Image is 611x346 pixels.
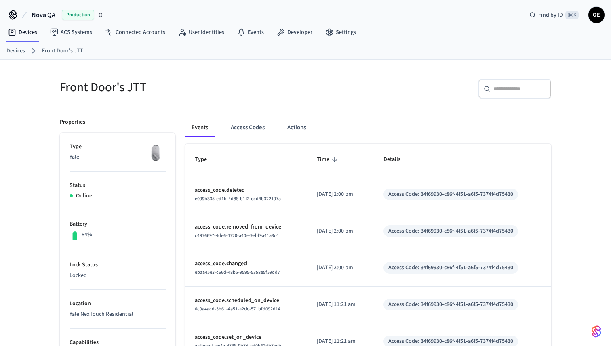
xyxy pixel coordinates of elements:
[2,25,44,40] a: Devices
[60,79,301,96] h5: Front Door's JTT
[70,181,166,190] p: Status
[319,25,362,40] a: Settings
[195,260,297,268] p: access_code.changed
[82,231,92,239] p: 84%
[270,25,319,40] a: Developer
[317,264,364,272] p: [DATE] 2:00 pm
[70,310,166,319] p: Yale NexTouch Residential
[70,261,166,269] p: Lock Status
[185,118,551,137] div: ant example
[70,300,166,308] p: Location
[42,47,83,55] a: Front Door's JTT
[172,25,231,40] a: User Identities
[523,8,585,22] div: Find by ID⌘ K
[589,8,604,22] span: OE
[70,271,166,280] p: Locked
[195,232,279,239] span: c4976697-4de6-4720-a40e-9ebf9a41a3c4
[195,223,297,231] p: access_code.removed_from_device
[60,118,85,126] p: Properties
[388,227,513,235] div: Access Code: 34f69930-c86f-4f51-a6f5-7374f4d75430
[70,220,166,229] p: Battery
[538,11,563,19] span: Find by ID
[317,300,364,309] p: [DATE] 11:21 am
[195,195,281,202] span: e099b335-ed1b-4d88-b1f2-ecd4b322197a
[388,190,513,199] div: Access Code: 34f69930-c86f-4f51-a6f5-7374f4d75430
[195,269,280,276] span: ebaa45e3-c66d-48b5-9595-5358e5f59dd7
[317,337,364,346] p: [DATE] 11:21 am
[588,7,605,23] button: OE
[76,192,92,200] p: Online
[70,153,166,161] p: Yale
[195,333,297,342] p: access_code.set_on_device
[6,47,25,55] a: Devices
[44,25,99,40] a: ACS Systems
[317,190,364,199] p: [DATE] 2:00 pm
[565,11,579,19] span: ⌘ K
[70,143,166,151] p: Type
[231,25,270,40] a: Events
[195,153,217,166] span: Type
[99,25,172,40] a: Connected Accounts
[195,296,297,305] p: access_code.scheduled_on_device
[317,153,340,166] span: Time
[185,118,215,137] button: Events
[383,153,411,166] span: Details
[224,118,271,137] button: Access Codes
[62,10,94,20] span: Production
[145,143,166,163] img: August Wifi Smart Lock 3rd Gen, Silver, Front
[388,337,513,346] div: Access Code: 34f69930-c86f-4f51-a6f5-7374f4d75430
[317,227,364,235] p: [DATE] 2:00 pm
[388,300,513,309] div: Access Code: 34f69930-c86f-4f51-a6f5-7374f4d75430
[592,325,601,338] img: SeamLogoGradient.69752ec5.svg
[32,10,55,20] span: Nova QA
[388,264,513,272] div: Access Code: 34f69930-c86f-4f51-a6f5-7374f4d75430
[281,118,312,137] button: Actions
[195,306,280,312] span: 6c9a4acd-3b61-4a51-a2dc-571bfd092d14
[195,186,297,195] p: access_code.deleted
